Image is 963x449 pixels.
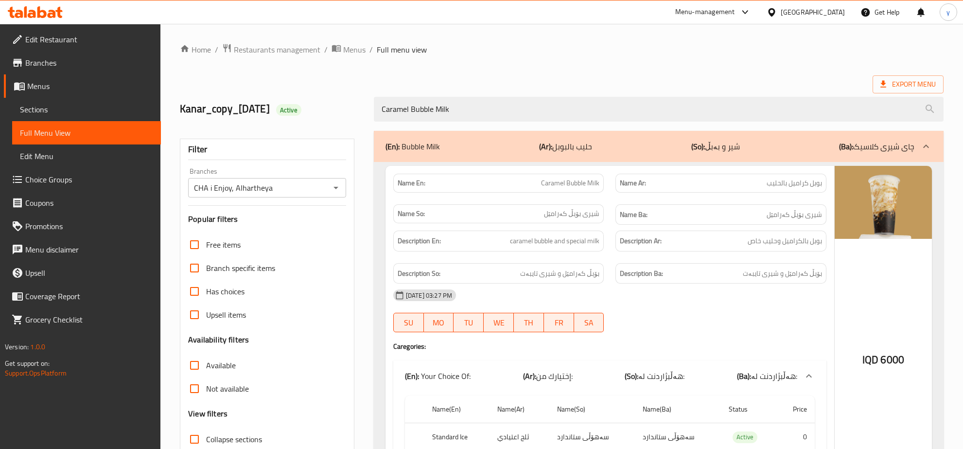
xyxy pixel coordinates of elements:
[398,235,441,247] strong: Description En:
[4,215,161,238] a: Promotions
[748,235,822,247] span: بوبل بالكراميل وحليب خاص
[638,369,684,383] span: هەڵبژاردنت لە:
[343,44,366,55] span: Menus
[523,369,536,383] b: (Ar):
[835,166,932,239] img: mmw_638906966793515575
[620,268,663,280] strong: Description Ba:
[393,341,826,351] h4: Caregories:
[4,28,161,51] a: Edit Restaurant
[880,78,936,90] span: Export Menu
[781,7,845,18] div: [GEOGRAPHIC_DATA]
[549,395,635,423] th: Name(So)
[276,106,301,115] span: Active
[691,141,740,152] p: شیر و بەبڵ
[625,369,638,383] b: (So):
[276,104,301,116] div: Active
[4,308,161,331] a: Grocery Checklist
[777,395,815,423] th: Price
[721,395,777,423] th: Status
[369,44,373,55] li: /
[20,127,153,139] span: Full Menu View
[398,268,440,280] strong: Description So:
[518,316,540,330] span: TH
[188,139,346,160] div: Filter
[4,191,161,215] a: Coupons
[374,131,944,162] div: (En): Bubble Milk(Ar):حليب بالبوبل(So):شیر و بەبڵ(Ba):چای شیری کلاسیک
[402,291,456,300] span: [DATE] 03:27 PM
[880,350,904,369] span: 6000
[946,7,950,18] span: y
[539,139,552,154] b: (Ar):
[393,313,424,332] button: SU
[544,313,574,332] button: FR
[5,341,29,353] span: Version:
[4,285,161,308] a: Coverage Report
[332,43,366,56] a: Menus
[767,209,822,221] span: شیری بۆبڵ کەرامێل
[574,313,604,332] button: SA
[733,431,757,443] span: Active
[578,316,600,330] span: SA
[862,350,878,369] span: IQD
[541,178,599,188] span: Caramel Bubble Milk
[424,313,454,332] button: MO
[457,316,480,330] span: TU
[488,316,510,330] span: WE
[180,43,944,56] nav: breadcrumb
[733,431,757,443] div: Active
[25,290,153,302] span: Coverage Report
[405,370,471,382] p: Your Choice Of:
[188,214,346,225] h3: Popular filters
[30,341,45,353] span: 1.0.0
[206,383,249,395] span: Not available
[206,262,275,274] span: Branch specific items
[839,139,853,154] b: (Ba):
[398,316,420,330] span: SU
[398,178,425,188] strong: Name En:
[222,43,320,56] a: Restaurants management
[539,141,592,152] p: حليب بالبوبل
[751,369,797,383] span: هەڵبژاردنت لە:
[4,168,161,191] a: Choice Groups
[544,209,599,219] span: شیری بۆبڵ کەرامێل
[206,359,236,371] span: Available
[405,369,419,383] b: (En):
[548,316,570,330] span: FR
[12,98,161,121] a: Sections
[536,369,573,383] span: إختيارك من:
[25,57,153,69] span: Branches
[5,357,50,370] span: Get support on:
[490,395,549,423] th: Name(Ar)
[25,220,153,232] span: Promotions
[188,408,228,419] h3: View filters
[4,51,161,74] a: Branches
[206,433,262,445] span: Collapse sections
[5,367,67,379] a: Support.OpsPlatform
[873,75,944,93] span: Export Menu
[180,102,362,116] h2: Kanar_copy_[DATE]
[635,395,720,423] th: Name(Ba)
[12,144,161,168] a: Edit Menu
[4,74,161,98] a: Menus
[385,141,440,152] p: Bubble Milk
[4,261,161,285] a: Upsell
[393,360,826,392] div: (En): Your Choice Of:(Ar):إختيارك من:(So):هەڵبژاردنت لە:(Ba):هەڵبژاردنت لە:
[737,369,751,383] b: (Ba):
[620,209,648,221] strong: Name Ba:
[25,244,153,255] span: Menu disclaimer
[234,44,320,55] span: Restaurants management
[839,141,914,152] p: چای شیری کلاسیک
[27,80,153,92] span: Menus
[180,44,211,55] a: Home
[324,44,328,55] li: /
[215,44,218,55] li: /
[4,238,161,261] a: Menu disclaimer
[510,235,599,247] span: caramel bubble and special milk
[20,104,153,115] span: Sections
[12,121,161,144] a: Full Menu View
[520,268,599,280] span: بۆبڵ کەرامێل و شیری تایبەت
[385,139,400,154] b: (En):
[514,313,544,332] button: TH
[377,44,427,55] span: Full menu view
[25,174,153,185] span: Choice Groups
